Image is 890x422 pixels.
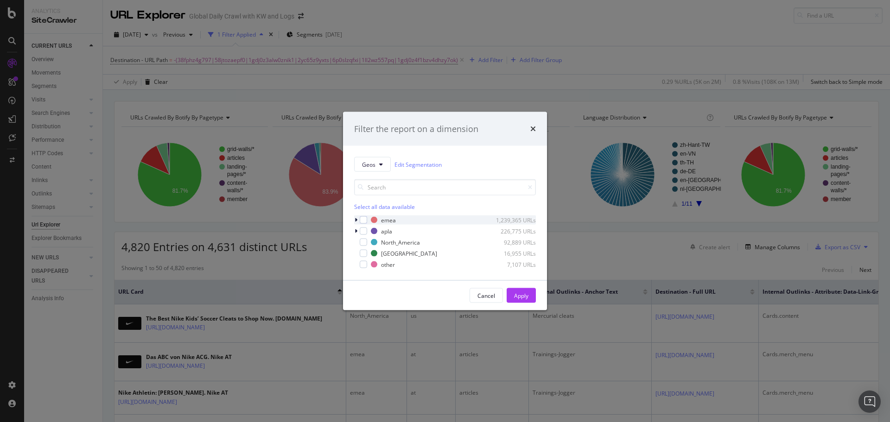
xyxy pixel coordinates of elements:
[490,249,536,257] div: 16,955 URLs
[477,291,495,299] div: Cancel
[343,112,547,310] div: modal
[530,123,536,135] div: times
[507,288,536,303] button: Apply
[490,227,536,235] div: 226,775 URLs
[381,238,420,246] div: North_America
[490,238,536,246] div: 92,889 URLs
[394,159,442,169] a: Edit Segmentation
[490,216,536,224] div: 1,239,365 URLs
[354,157,391,172] button: Geos
[381,260,395,268] div: other
[470,288,503,303] button: Cancel
[354,203,536,211] div: Select all data available
[381,216,396,224] div: emea
[514,291,528,299] div: Apply
[381,249,437,257] div: [GEOGRAPHIC_DATA]
[362,160,375,168] span: Geos
[354,179,536,195] input: Search
[381,227,392,235] div: apla
[354,123,478,135] div: Filter the report on a dimension
[490,260,536,268] div: 7,107 URLs
[858,391,881,413] div: Open Intercom Messenger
